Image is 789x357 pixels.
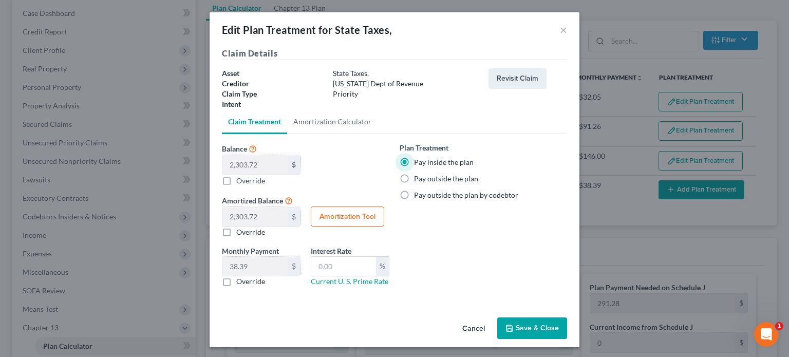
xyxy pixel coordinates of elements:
input: 0.00 [311,257,376,276]
span: 1 [775,322,783,330]
input: 0.00 [222,257,288,276]
a: Amortization Calculator [287,109,378,134]
span: Balance [222,144,247,153]
button: Amortization Tool [311,206,384,227]
button: Save & Close [497,317,567,339]
div: $ [288,155,300,175]
h5: Claim Details [222,47,567,60]
div: Creditor [217,79,328,89]
label: Pay inside the plan [414,157,474,167]
iframe: Intercom live chat [754,322,779,347]
label: Override [236,175,265,186]
label: Interest Rate [311,246,351,256]
label: Override [236,276,265,287]
div: Claim Type [217,89,328,99]
label: Pay outside the plan [414,174,478,184]
div: Intent [217,99,328,109]
label: Monthly Payment [222,246,279,256]
button: × [560,24,567,36]
button: Cancel [454,318,493,339]
span: Amortized Balance [222,196,283,205]
div: $ [288,207,300,227]
label: Pay outside the plan by codebtor [414,190,518,200]
div: State Taxes, [328,68,483,79]
a: Claim Treatment [222,109,287,134]
label: Plan Treatment [400,142,448,153]
div: [US_STATE] Dept of Revenue [328,79,483,89]
label: Override [236,227,265,237]
a: Current U. S. Prime Rate [311,277,388,286]
button: Revisit Claim [489,68,547,89]
input: 0.00 [222,207,288,227]
div: Asset [217,68,328,79]
div: % [376,257,389,276]
div: Priority [328,89,483,99]
div: Edit Plan Treatment for State Taxes, [222,23,392,37]
input: Balance $ Override [222,155,288,175]
div: $ [288,257,300,276]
